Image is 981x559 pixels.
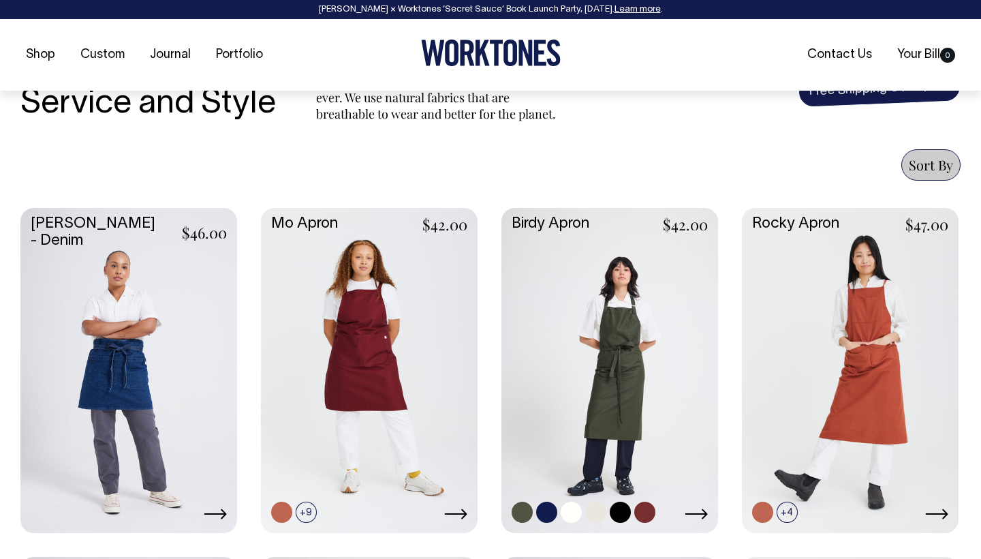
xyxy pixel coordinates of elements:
[614,5,661,14] a: Learn more
[14,5,967,14] div: [PERSON_NAME] × Worktones ‘Secret Sauce’ Book Launch Party, [DATE]. .
[892,44,961,66] a: Your Bill0
[909,155,953,174] span: Sort By
[144,44,196,66] a: Journal
[777,502,798,523] span: +4
[20,44,61,66] a: Shop
[940,48,955,63] span: 0
[802,44,877,66] a: Contact Us
[211,44,268,66] a: Portfolio
[296,502,317,523] span: +9
[75,44,130,66] a: Custom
